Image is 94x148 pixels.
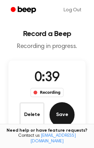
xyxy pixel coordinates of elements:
[57,3,88,18] a: Log Out
[6,4,42,16] a: Beep
[5,43,89,50] p: Recording in progress.
[19,102,44,127] button: Delete Audio Record
[30,134,76,144] a: [EMAIL_ADDRESS][DOMAIN_NAME]
[34,71,60,84] span: 0:39
[5,30,89,38] h1: Record a Beep
[50,102,75,127] button: Save Audio Record
[30,88,63,97] div: Recording
[4,133,90,144] span: Contact us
